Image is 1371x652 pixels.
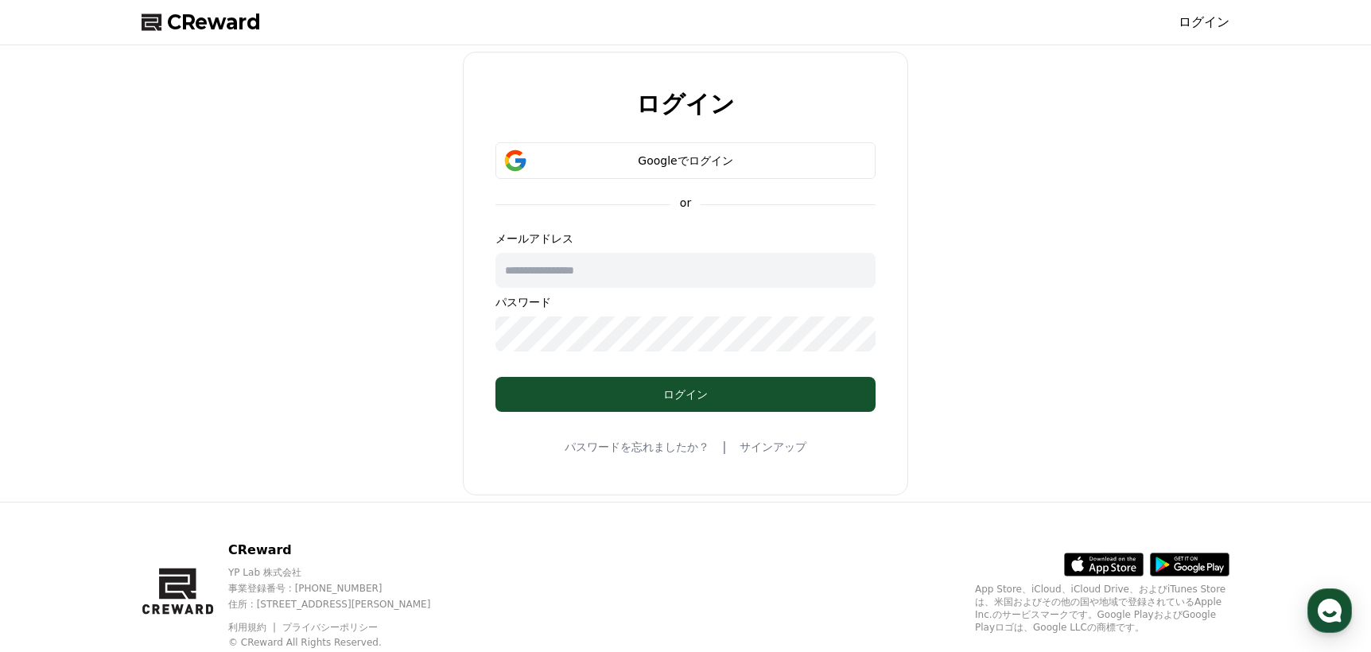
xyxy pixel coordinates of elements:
[636,91,735,117] h2: ログイン
[228,622,278,633] a: 利用規約
[1179,13,1229,32] a: ログイン
[565,439,709,455] a: パスワードを忘れましたか？
[495,231,876,246] p: メールアドレス
[740,439,806,455] a: サインアップ
[228,541,458,560] p: CReward
[518,153,853,169] div: Googleでログイン
[527,386,844,402] div: ログイン
[495,377,876,412] button: ログイン
[228,598,458,611] p: 住所 : [STREET_ADDRESS][PERSON_NAME]
[142,10,261,35] a: CReward
[975,583,1229,634] p: App Store、iCloud、iCloud Drive、およびiTunes Storeは、米国およびその他の国や地域で登録されているApple Inc.のサービスマークです。Google P...
[167,10,261,35] span: CReward
[495,142,876,179] button: Googleでログイン
[722,437,726,456] span: |
[282,622,378,633] a: プライバシーポリシー
[228,636,458,649] p: © CReward All Rights Reserved.
[495,294,876,310] p: パスワード
[228,582,458,595] p: 事業登録番号 : [PHONE_NUMBER]
[670,195,701,211] p: or
[228,566,458,579] p: YP Lab 株式会社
